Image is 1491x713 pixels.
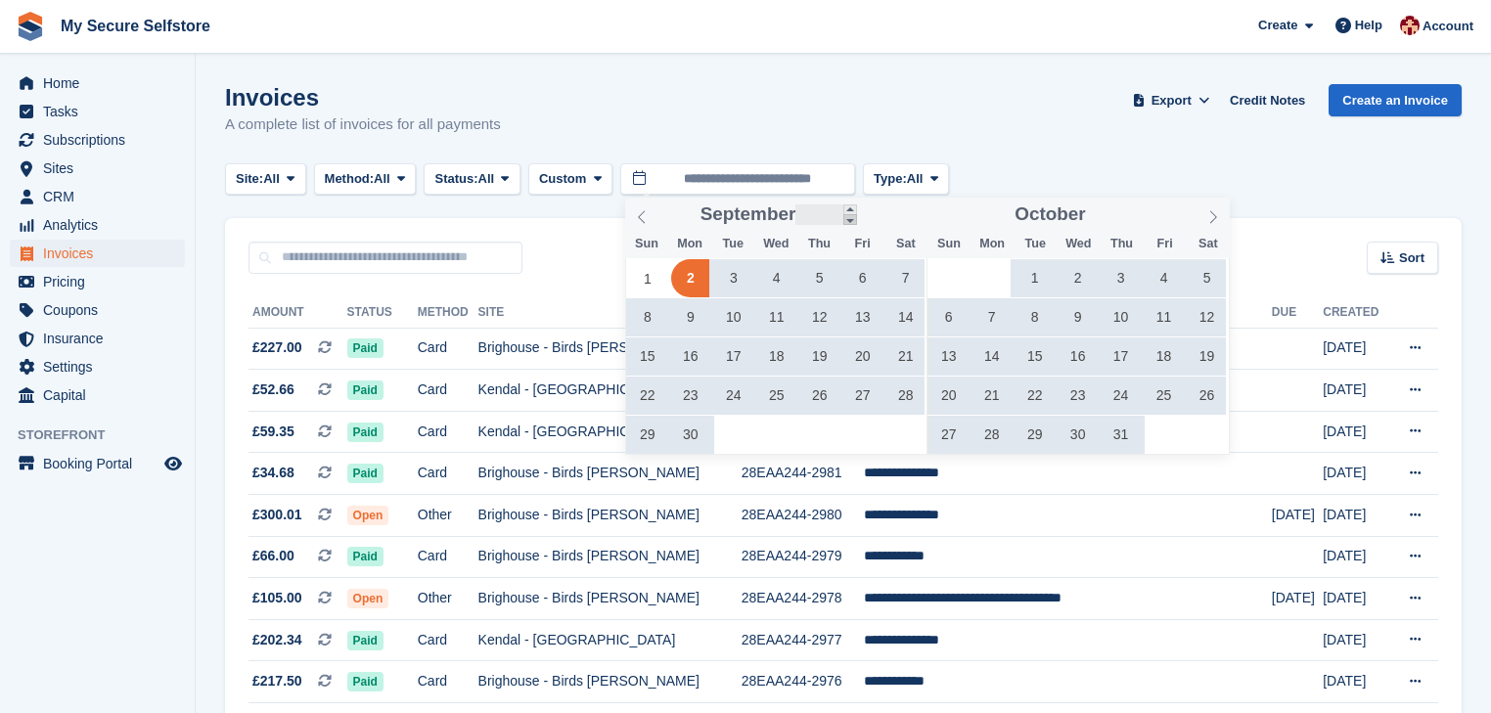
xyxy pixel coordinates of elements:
span: All [907,169,924,189]
span: September 29, 2024 [628,416,666,454]
td: Kendal - [GEOGRAPHIC_DATA] [478,370,742,412]
button: Site: All [225,163,306,196]
td: Card [418,661,478,703]
input: Year [1086,204,1148,225]
span: Account [1423,17,1473,36]
span: October 25, 2024 [1145,377,1183,415]
span: Export [1152,91,1192,111]
a: menu [10,381,185,409]
span: September 4, 2024 [757,259,795,297]
span: October 19, 2024 [1188,337,1226,376]
span: September 28, 2024 [886,377,925,415]
span: September 9, 2024 [671,298,709,336]
span: Sun [927,238,971,250]
span: £52.66 [252,379,294,400]
span: October 31, 2024 [1102,416,1140,454]
td: 28EAA244-2976 [742,661,864,703]
span: October 26, 2024 [1188,377,1226,415]
span: Tue [711,238,754,250]
span: September 10, 2024 [714,298,752,336]
span: October 17, 2024 [1102,337,1140,376]
img: Laura Oldroyd [1400,16,1420,35]
span: Paid [347,631,384,650]
td: Brighouse - Birds [PERSON_NAME] [478,453,742,495]
span: October 24, 2024 [1102,377,1140,415]
th: Site [478,297,742,329]
span: Sun [625,238,668,250]
span: Paid [347,423,384,442]
span: Insurance [43,325,160,352]
td: Card [418,536,478,578]
th: Due [1272,297,1323,329]
span: September 26, 2024 [800,377,838,415]
span: September 19, 2024 [800,337,838,376]
span: Booking Portal [43,450,160,477]
th: Created [1323,297,1389,329]
span: Open [347,506,389,525]
span: September 25, 2024 [757,377,795,415]
td: 28EAA244-2979 [742,536,864,578]
span: Mon [668,238,711,250]
span: October 20, 2024 [929,377,968,415]
span: October 12, 2024 [1188,298,1226,336]
span: Method: [325,169,375,189]
span: Status: [434,169,477,189]
a: menu [10,126,185,154]
span: Sort [1399,248,1424,268]
span: October 5, 2024 [1188,259,1226,297]
span: Wed [1057,238,1100,250]
span: September 13, 2024 [843,298,881,336]
span: September 17, 2024 [714,337,752,376]
a: menu [10,268,185,295]
span: September 16, 2024 [671,337,709,376]
span: £202.34 [252,630,302,650]
td: Brighouse - Birds [PERSON_NAME] [478,495,742,537]
span: Fri [1144,238,1187,250]
span: £300.01 [252,505,302,525]
span: September 12, 2024 [800,298,838,336]
span: Sat [884,238,927,250]
a: menu [10,155,185,182]
span: September 5, 2024 [800,259,838,297]
a: Create an Invoice [1329,84,1462,116]
span: Coupons [43,296,160,324]
td: Card [418,411,478,453]
button: Method: All [314,163,417,196]
span: September 23, 2024 [671,377,709,415]
span: Fri [841,238,884,250]
span: Type: [874,169,907,189]
span: September 30, 2024 [671,416,709,454]
td: [DATE] [1323,453,1389,495]
th: Method [418,297,478,329]
span: Tasks [43,98,160,125]
span: October 18, 2024 [1145,337,1183,376]
span: £59.35 [252,422,294,442]
span: October 28, 2024 [972,416,1011,454]
span: Paid [347,672,384,691]
span: October 15, 2024 [1016,337,1054,376]
span: Paid [347,380,384,400]
td: Card [418,453,478,495]
th: Status [347,297,418,329]
td: 28EAA244-2980 [742,495,864,537]
span: Subscriptions [43,126,160,154]
span: September 15, 2024 [628,337,666,376]
span: Tue [1014,238,1057,250]
td: Brighouse - Birds [PERSON_NAME] [478,328,742,370]
span: October 22, 2024 [1016,377,1054,415]
span: October 4, 2024 [1145,259,1183,297]
span: Storefront [18,425,195,445]
span: Wed [754,238,797,250]
span: September 22, 2024 [628,377,666,415]
td: Brighouse - Birds [PERSON_NAME] [478,536,742,578]
a: Preview store [161,452,185,475]
button: Export [1128,84,1214,116]
span: October 6, 2024 [929,298,968,336]
a: menu [10,69,185,97]
button: Status: All [424,163,520,196]
span: September 11, 2024 [757,298,795,336]
span: £66.00 [252,546,294,566]
td: Kendal - [GEOGRAPHIC_DATA] [478,411,742,453]
td: Brighouse - Birds [PERSON_NAME] [478,578,742,620]
span: Thu [1100,238,1143,250]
